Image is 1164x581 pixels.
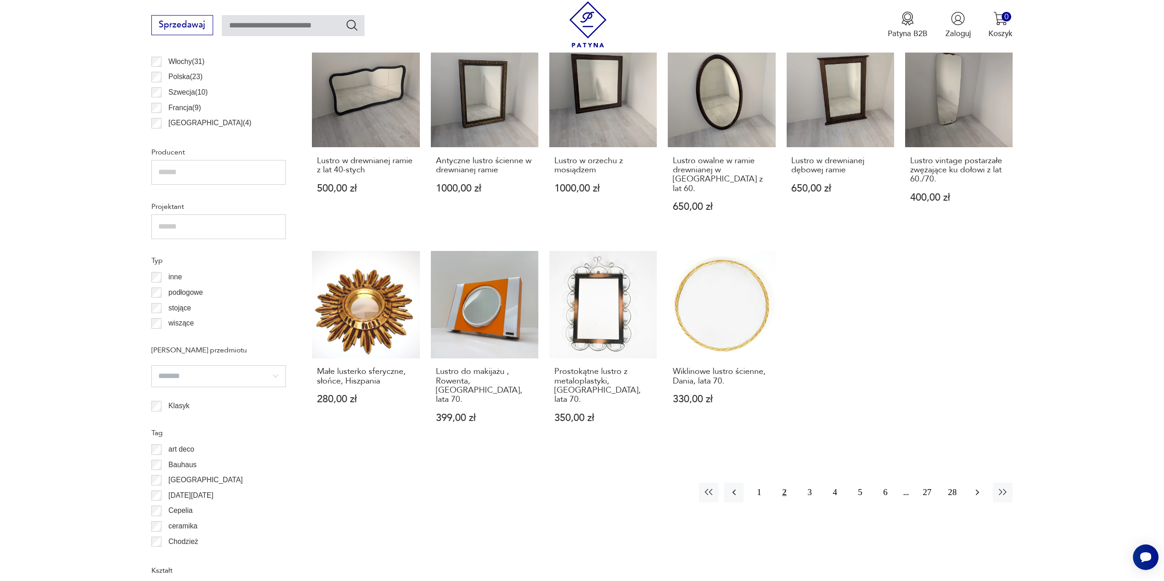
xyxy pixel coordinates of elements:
[312,40,419,233] a: Lustro w drewnianej ramie z lat 40-stychLustro w drewnianej ramie z lat 40-stych500,00 zł
[554,184,652,193] p: 1000,00 zł
[436,413,534,423] p: 399,00 zł
[168,536,198,548] p: Chodzież
[151,22,213,29] a: Sprzedawaj
[910,193,1008,203] p: 400,00 zł
[875,483,895,502] button: 6
[151,344,286,356] p: [PERSON_NAME] przedmiotu
[168,133,209,144] p: Hiszpania ( 4 )
[317,156,415,175] h3: Lustro w drewnianej ramie z lat 40-stych
[787,40,894,233] a: Lustro w drewnianej dębowej ramieLustro w drewnianej dębowej ramie650,00 zł
[668,251,775,444] a: Wiklinowe lustro ścienne, Dania, lata 70.Wiklinowe lustro ścienne, Dania, lata 70.330,00 zł
[951,11,965,26] img: Ikonka użytkownika
[825,483,845,502] button: 4
[168,287,203,298] p: podłogowe
[749,483,769,502] button: 1
[168,400,189,412] p: Klasyk
[554,156,652,175] h3: Lustro w orzechu z mosiądzem
[151,146,286,158] p: Producent
[1133,544,1159,570] iframe: Smartsupp widget button
[168,117,251,129] p: [GEOGRAPHIC_DATA] ( 4 )
[345,18,359,32] button: Szukaj
[774,483,794,502] button: 2
[168,86,208,98] p: Szwecja ( 10 )
[910,156,1008,184] h3: Lustro vintage postarzałe zwężające ku dołowi z lat 60./70.
[431,251,538,444] a: Lustro do makijażu , Rowenta, Niemcy, lata 70.Lustro do makijażu , Rowenta, [GEOGRAPHIC_DATA], la...
[151,565,286,576] p: Kształt
[168,490,213,501] p: [DATE][DATE]
[168,102,201,114] p: Francja ( 9 )
[151,427,286,439] p: Tag
[168,474,242,486] p: [GEOGRAPHIC_DATA]
[317,184,415,193] p: 500,00 zł
[168,56,204,68] p: Włochy ( 31 )
[791,156,889,175] h3: Lustro w drewnianej dębowej ramie
[554,367,652,405] h3: Prostokątne lustro z metaloplastyki, [GEOGRAPHIC_DATA], lata 70.
[168,302,191,314] p: stojące
[168,520,197,532] p: ceramika
[668,40,775,233] a: Lustro owalne w ramie drewnianej w mahoniu z lat 60.Lustro owalne w ramie drewnianej w [GEOGRAPHI...
[988,28,1013,39] p: Koszyk
[168,71,203,83] p: Polska ( 23 )
[151,15,213,35] button: Sprzedawaj
[673,367,771,386] h3: Wiklinowe lustro ścienne, Dania, lata 70.
[943,483,962,502] button: 28
[905,40,1013,233] a: Lustro vintage postarzałe zwężające ku dołowi z lat 60./70.Lustro vintage postarzałe zwężające ku...
[791,184,889,193] p: 650,00 zł
[554,413,652,423] p: 350,00 zł
[436,367,534,405] h3: Lustro do makijażu , Rowenta, [GEOGRAPHIC_DATA], lata 70.
[565,1,611,48] img: Patyna - sklep z meblami i dekoracjami vintage
[312,251,419,444] a: Małe lusterko sferyczne, słońce, HiszpaniaMałe lusterko sferyczne, słońce, Hiszpania280,00 zł
[549,251,657,444] a: Prostokątne lustro z metaloplastyki, Niemcy, lata 70.Prostokątne lustro z metaloplastyki, [GEOGRA...
[673,202,771,212] p: 650,00 zł
[168,505,193,517] p: Cepelia
[168,443,194,455] p: art deco
[1002,12,1011,21] div: 0
[151,201,286,213] p: Projektant
[888,11,928,39] a: Ikona medaluPatyna B2B
[168,459,197,471] p: Bauhaus
[901,11,915,26] img: Ikona medalu
[168,317,193,329] p: wiszące
[436,184,534,193] p: 1000,00 zł
[850,483,870,502] button: 5
[431,40,538,233] a: Antyczne lustro ścienne w drewnianej ramieAntyczne lustro ścienne w drewnianej ramie1000,00 zł
[168,271,182,283] p: inne
[436,156,534,175] h3: Antyczne lustro ścienne w drewnianej ramie
[945,28,971,39] p: Zaloguj
[888,11,928,39] button: Patyna B2B
[917,483,937,502] button: 27
[168,551,196,563] p: Ćmielów
[945,11,971,39] button: Zaloguj
[317,367,415,386] h3: Małe lusterko sferyczne, słońce, Hiszpania
[673,394,771,404] p: 330,00 zł
[673,156,771,194] h3: Lustro owalne w ramie drewnianej w [GEOGRAPHIC_DATA] z lat 60.
[800,483,820,502] button: 3
[151,255,286,267] p: Typ
[888,28,928,39] p: Patyna B2B
[317,394,415,404] p: 280,00 zł
[988,11,1013,39] button: 0Koszyk
[993,11,1008,26] img: Ikona koszyka
[549,40,657,233] a: Lustro w orzechu z mosiądzemLustro w orzechu z mosiądzem1000,00 zł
